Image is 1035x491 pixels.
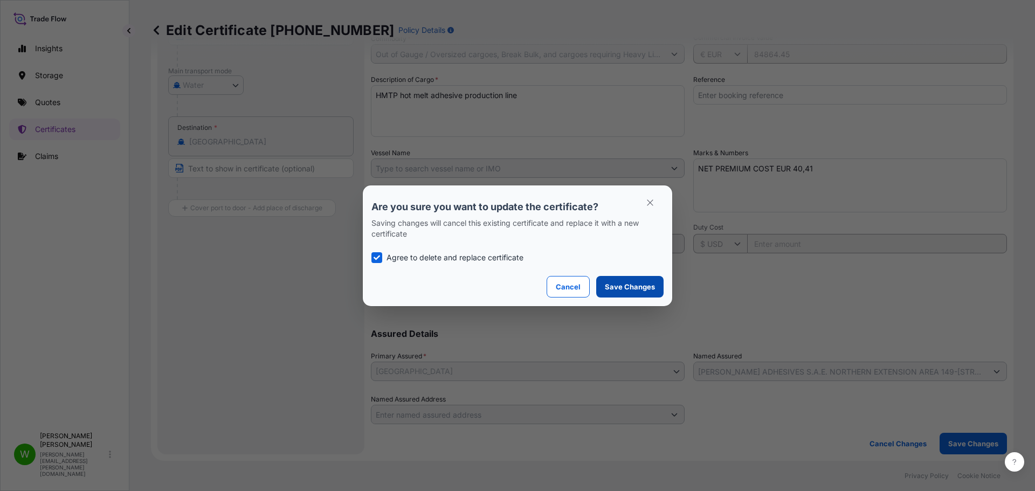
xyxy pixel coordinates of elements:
[605,281,655,292] p: Save Changes
[371,200,664,213] p: Are you sure you want to update the certificate?
[387,252,523,263] p: Agree to delete and replace certificate
[596,276,664,298] button: Save Changes
[556,281,581,292] p: Cancel
[371,218,664,239] p: Saving changes will cancel this existing certificate and replace it with a new certificate
[547,276,590,298] button: Cancel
